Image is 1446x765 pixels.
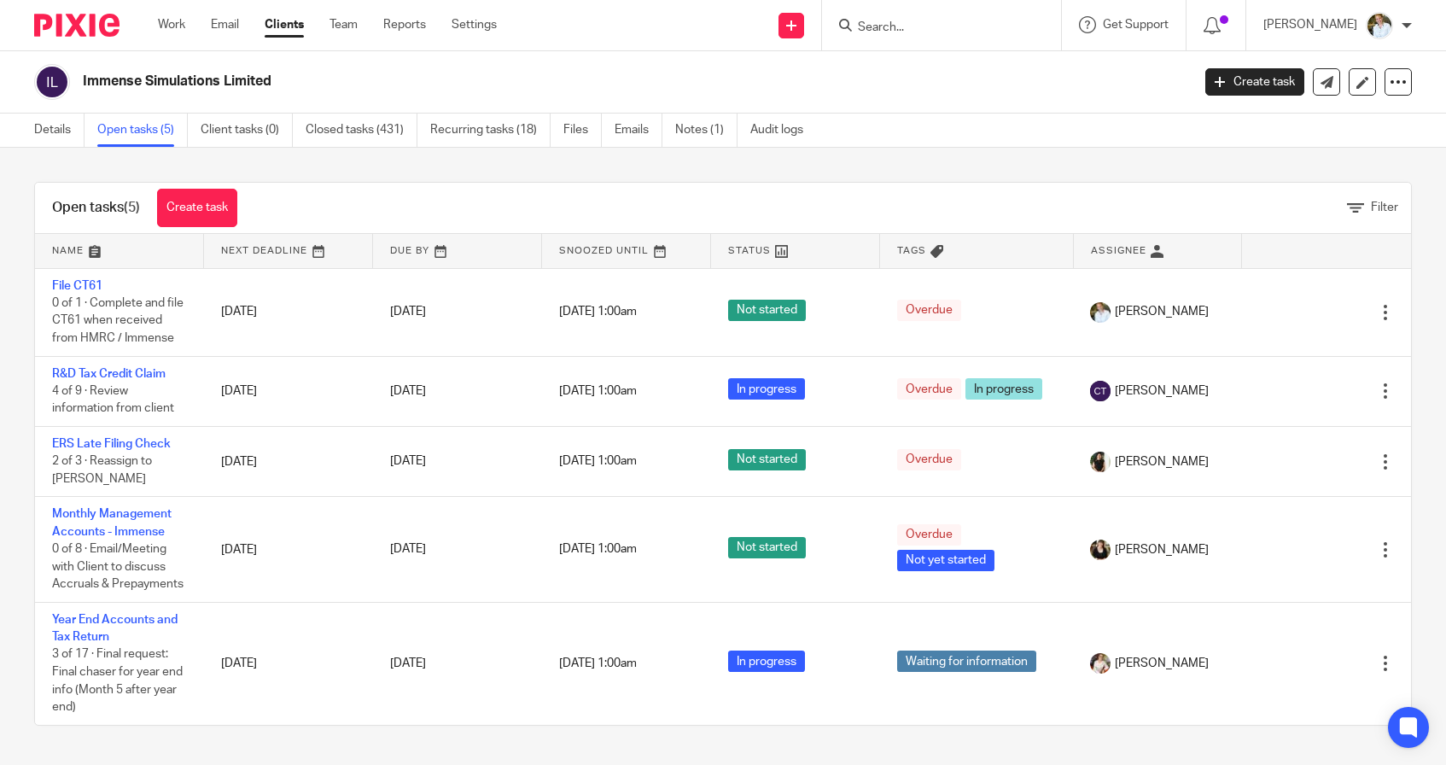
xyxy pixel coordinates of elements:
img: Janice%20Tang.jpeg [1090,452,1111,472]
a: R&D Tax Credit Claim [52,368,166,380]
a: Year End Accounts and Tax Return [52,614,178,643]
a: Notes (1) [675,114,738,147]
span: [DATE] [390,385,426,397]
span: [DATE] [390,306,426,318]
span: [DATE] [390,544,426,556]
td: [DATE] [204,427,373,497]
a: Details [34,114,85,147]
span: 0 of 8 · Email/Meeting with Client to discuss Accruals & Prepayments [52,543,184,590]
h2: Immense Simulations Limited [83,73,960,91]
a: File CT61 [52,280,102,292]
td: [DATE] [204,602,373,724]
a: Audit logs [750,114,816,147]
input: Search [856,20,1010,36]
span: Waiting for information [897,651,1036,672]
a: Settings [452,16,497,33]
a: ERS Late Filing Check [52,438,171,450]
span: Snoozed Until [559,246,649,255]
td: [DATE] [204,497,373,602]
span: [DATE] 1:00am [559,456,637,468]
span: Tags [897,246,926,255]
span: 4 of 9 · Review information from client [52,385,174,415]
span: [DATE] 1:00am [559,385,637,397]
img: svg%3E [1090,381,1111,401]
img: sarah-royle.jpg [1366,12,1393,39]
a: Emails [615,114,662,147]
a: Work [158,16,185,33]
span: Not yet started [897,550,994,571]
span: In progress [728,651,805,672]
a: Recurring tasks (18) [430,114,551,147]
a: Reports [383,16,426,33]
span: [DATE] 1:00am [559,657,637,669]
span: Filter [1371,201,1398,213]
span: Not started [728,449,806,470]
a: Open tasks (5) [97,114,188,147]
span: [PERSON_NAME] [1115,655,1209,672]
span: Overdue [897,378,961,400]
a: Team [329,16,358,33]
span: 3 of 17 · Final request: Final chaser for year end info (Month 5 after year end) [52,649,183,714]
span: 0 of 1 · Complete and file CT61 when received from HMRC / Immense [52,297,184,344]
a: Email [211,16,239,33]
img: Kayleigh%20Henson.jpeg [1090,653,1111,674]
span: Overdue [897,524,961,546]
a: Client tasks (0) [201,114,293,147]
span: Not started [728,300,806,321]
span: In progress [728,378,805,400]
span: Not started [728,537,806,558]
span: Overdue [897,300,961,321]
span: (5) [124,201,140,214]
span: [PERSON_NAME] [1115,541,1209,558]
td: [DATE] [204,356,373,426]
span: Overdue [897,449,961,470]
span: Get Support [1103,19,1169,31]
span: [PERSON_NAME] [1115,303,1209,320]
span: [PERSON_NAME] [1115,453,1209,470]
img: Helen%20Campbell.jpeg [1090,540,1111,560]
span: [DATE] [390,657,426,669]
span: In progress [965,378,1042,400]
span: Status [728,246,771,255]
a: Closed tasks (431) [306,114,417,147]
h1: Open tasks [52,199,140,217]
p: [PERSON_NAME] [1263,16,1357,33]
td: [DATE] [204,268,373,356]
span: [DATE] 1:00am [559,544,637,556]
img: svg%3E [34,64,70,100]
img: sarah-royle.jpg [1090,302,1111,323]
span: [DATE] 1:00am [559,307,637,318]
a: Create task [157,189,237,227]
a: Clients [265,16,304,33]
a: Files [563,114,602,147]
a: Create task [1205,68,1304,96]
span: 2 of 3 · Reassign to [PERSON_NAME] [52,456,152,486]
a: Monthly Management Accounts - Immense [52,508,172,537]
img: Pixie [34,14,120,37]
span: [PERSON_NAME] [1115,382,1209,400]
span: [DATE] [390,456,426,468]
